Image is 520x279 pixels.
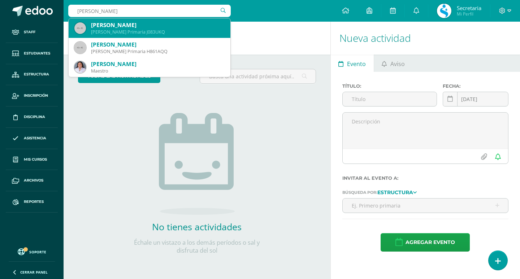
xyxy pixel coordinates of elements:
[6,170,58,191] a: Archivos
[91,29,225,35] div: [PERSON_NAME] Primaria J083UKQ
[6,85,58,106] a: Inscripción
[200,69,315,83] input: Busca una actividad próxima aquí...
[74,42,86,53] img: 45x45
[6,43,58,64] a: Estudiantes
[74,22,86,34] img: 45x45
[125,221,269,233] h2: No tienes actividades
[347,55,366,73] span: Evento
[331,55,374,72] a: Evento
[24,51,50,56] span: Estudiantes
[457,4,481,12] span: Secretaria
[342,190,377,195] span: Búsqueda por:
[24,178,43,183] span: Archivos
[343,199,508,213] input: Ej. Primero primaria
[24,114,45,120] span: Disciplina
[443,92,508,106] input: Fecha de entrega
[91,21,225,29] div: [PERSON_NAME]
[390,55,405,73] span: Aviso
[24,135,46,141] span: Asistencia
[9,247,55,256] a: Soporte
[29,249,46,254] span: Soporte
[406,234,455,251] span: Agregar evento
[457,11,481,17] span: Mi Perfil
[6,22,58,43] a: Staff
[68,5,231,17] input: Busca un usuario...
[91,48,225,55] div: [PERSON_NAME] Primaria H861AQQ
[377,189,413,196] strong: Estructura
[6,191,58,213] a: Reportes
[343,92,437,106] input: Título
[24,157,47,162] span: Mis cursos
[24,199,44,205] span: Reportes
[125,239,269,254] p: Échale un vistazo a los demás períodos o sal y disfruta del sol
[377,189,417,195] a: Estructura
[91,60,225,68] div: [PERSON_NAME]
[6,64,58,86] a: Estructura
[339,22,511,55] h1: Nueva actividad
[91,68,225,74] div: Maestro
[437,4,451,18] img: 7ca4a2cca2c7d0437e787d4b01e06a03.png
[6,128,58,149] a: Asistencia
[24,29,35,35] span: Staff
[374,55,413,72] a: Aviso
[24,71,49,77] span: Estructura
[24,93,48,99] span: Inscripción
[6,106,58,128] a: Disciplina
[342,83,437,89] label: Título:
[443,83,508,89] label: Fecha:
[74,61,86,73] img: 53496bc8a855d26da13d2d6e741d170e.png
[342,175,508,181] label: Invitar al evento a:
[6,149,58,170] a: Mis cursos
[381,233,470,252] button: Agregar evento
[91,41,225,48] div: [PERSON_NAME]
[20,270,48,275] span: Cerrar panel
[159,113,235,215] img: no_activities.png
